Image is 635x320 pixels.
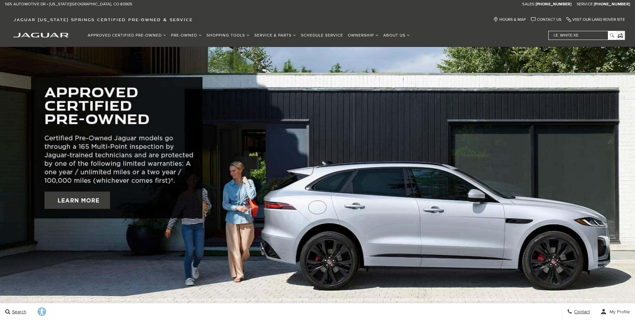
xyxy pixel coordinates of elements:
a: Ownership [345,30,381,41]
a: [PHONE_NUMBER] [594,2,630,7]
a: Hours & Map [493,17,526,22]
nav: Main Navigation [85,30,412,41]
span: Contact [572,309,590,315]
span: Search [10,309,26,315]
img: Jaguar [13,33,69,38]
a: Jaguar [US_STATE] Springs Certified Pre-Owned & Service [10,17,196,22]
a: Pre-Owned [169,30,204,41]
span: My Profile [607,309,630,315]
a: 565 Automotive Dr • [US_STATE][GEOGRAPHIC_DATA], CO 80905 [5,2,132,7]
a: Approved Certified Pre-Owned [85,30,169,41]
a: Shopping Tools [204,30,252,41]
button: Open user profile menu [595,303,635,320]
a: [PHONE_NUMBER] [536,2,572,7]
a: Contact Us [531,17,561,22]
a: Visit Our Land Rover Site [566,17,625,22]
span: Sales [522,2,534,7]
a: Schedule Service [299,30,345,41]
a: jaguar [13,32,69,38]
input: i.e. White XE [549,31,616,40]
a: Service & Parts [252,30,299,41]
span: Service [577,2,593,7]
a: About Us [381,30,412,41]
span: Jaguar [US_STATE] Springs Certified Pre-Owned & Service [13,17,193,22]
